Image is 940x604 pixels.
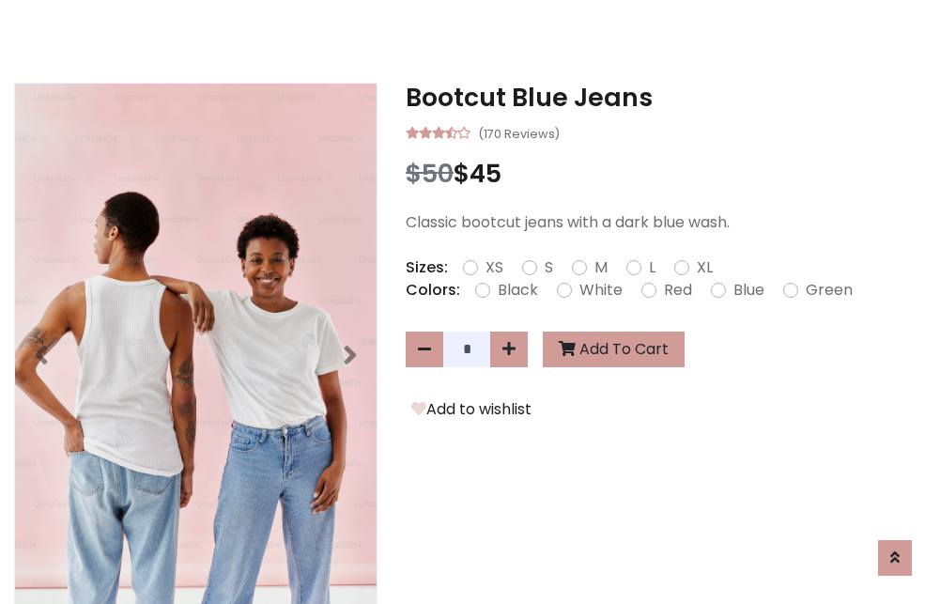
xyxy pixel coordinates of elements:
label: L [649,256,655,279]
span: $50 [406,156,454,191]
label: XL [697,256,713,279]
small: (170 Reviews) [478,121,560,144]
button: Add To Cart [543,332,685,367]
p: Sizes: [406,256,448,279]
h3: Bootcut Blue Jeans [406,83,926,113]
label: White [579,279,623,302]
button: Add to wishlist [406,397,537,422]
label: Blue [733,279,764,302]
label: Black [498,279,538,302]
span: 45 [470,156,501,191]
h3: $ [406,159,926,189]
label: XS [485,256,503,279]
label: M [594,256,608,279]
label: Red [664,279,692,302]
p: Colors: [406,279,460,302]
label: S [545,256,553,279]
p: Classic bootcut jeans with a dark blue wash. [406,211,926,234]
label: Green [806,279,853,302]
